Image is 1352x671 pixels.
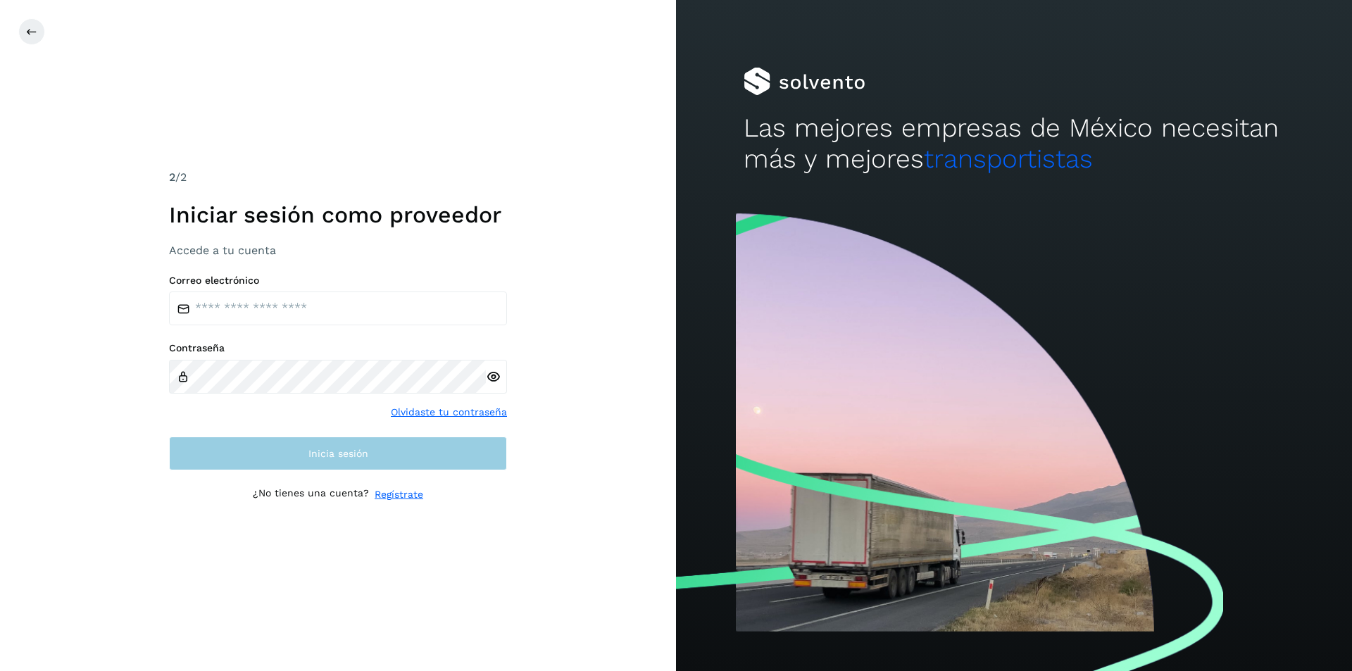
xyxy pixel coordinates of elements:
span: transportistas [924,144,1093,174]
p: ¿No tienes una cuenta? [253,487,369,502]
h1: Iniciar sesión como proveedor [169,201,507,228]
a: Regístrate [375,487,423,502]
button: Inicia sesión [169,437,507,470]
span: Inicia sesión [308,449,368,458]
div: /2 [169,169,507,186]
span: 2 [169,170,175,184]
a: Olvidaste tu contraseña [391,405,507,420]
h3: Accede a tu cuenta [169,244,507,257]
label: Contraseña [169,342,507,354]
h2: Las mejores empresas de México necesitan más y mejores [744,113,1284,175]
label: Correo electrónico [169,275,507,287]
